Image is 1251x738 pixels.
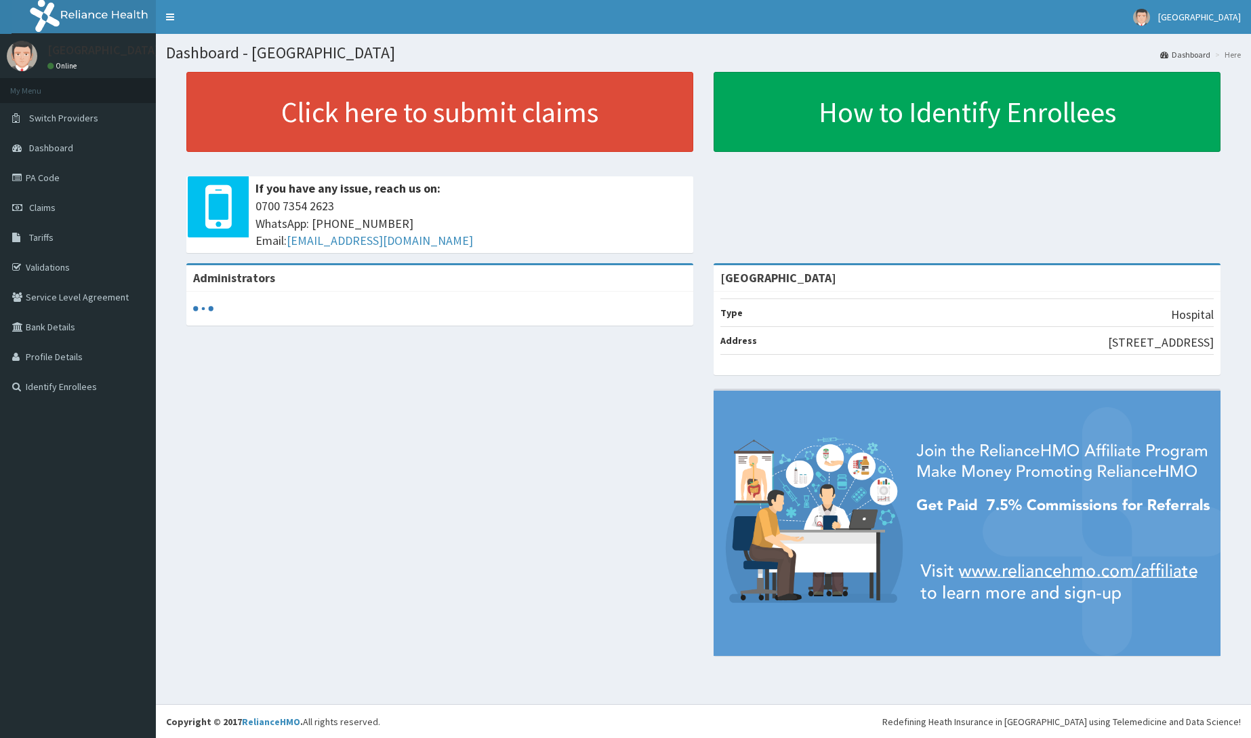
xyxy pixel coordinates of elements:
[29,112,98,124] span: Switch Providers
[1158,11,1241,23] span: [GEOGRAPHIC_DATA]
[193,298,213,319] svg: audio-loading
[166,44,1241,62] h1: Dashboard - [GEOGRAPHIC_DATA]
[29,231,54,244] span: Tariffs
[47,61,80,71] a: Online
[1108,334,1214,351] p: [STREET_ADDRESS]
[1212,49,1241,60] li: Here
[287,233,473,248] a: [EMAIL_ADDRESS][DOMAIN_NAME]
[714,72,1221,152] a: How to Identify Enrollees
[255,197,686,250] span: 0700 7354 2623 WhatsApp: [PHONE_NUMBER] Email:
[242,716,300,728] a: RelianceHMO
[720,270,836,286] strong: [GEOGRAPHIC_DATA]
[720,307,743,319] b: Type
[882,715,1241,729] div: Redefining Heath Insurance in [GEOGRAPHIC_DATA] using Telemedicine and Data Science!
[1160,49,1210,60] a: Dashboard
[255,180,440,196] b: If you have any issue, reach us on:
[7,41,37,71] img: User Image
[714,391,1221,656] img: provider-team-banner.png
[1133,9,1150,26] img: User Image
[29,201,56,214] span: Claims
[193,270,275,286] b: Administrators
[47,44,159,56] p: [GEOGRAPHIC_DATA]
[166,716,303,728] strong: Copyright © 2017 .
[29,142,73,154] span: Dashboard
[186,72,693,152] a: Click here to submit claims
[1171,306,1214,324] p: Hospital
[720,334,757,347] b: Address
